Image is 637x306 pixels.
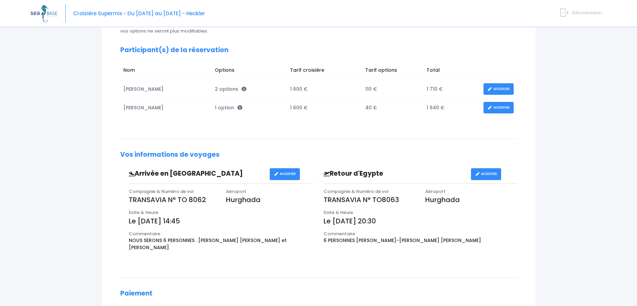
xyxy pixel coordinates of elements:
[287,63,362,80] td: Tarif croisière
[270,168,300,180] a: MODIFIER
[287,99,362,117] td: 1 600 €
[215,86,246,92] span: 2 options
[471,168,501,180] a: MODIFIER
[129,188,194,195] span: Compagnie & Numéro de vol
[120,46,517,54] h2: Participant(s) de la réservation
[226,188,246,195] span: Aéroport
[120,99,212,117] td: [PERSON_NAME]
[73,10,205,17] span: Croisière Supermix - Du [DATE] au [DATE] - Heckler
[423,99,480,117] td: 1 640 €
[215,104,242,111] span: 1 option
[318,170,471,178] h3: Retour d'Egypte
[324,216,517,226] p: Le [DATE] 20:30
[120,290,517,298] h2: Paiement
[362,63,423,80] td: Tarif options
[129,231,162,237] span: Commentaire :
[484,83,514,95] a: MODIFIER
[572,9,602,16] span: Déconnexion
[362,80,423,99] td: 110 €
[129,195,216,205] p: TRANSAVIA N° TO 8062
[324,237,517,244] p: 6 PERSONNES [PERSON_NAME]-[PERSON_NAME] [PERSON_NAME]
[362,99,423,117] td: 40 €
[120,151,517,159] h2: Vos informations de voyages
[120,80,212,99] td: [PERSON_NAME]
[423,80,480,99] td: 1 710 €
[129,237,314,251] p: NOUS SERONS 6 PERSONNES . [PERSON_NAME] [PERSON_NAME] et [PERSON_NAME]
[324,195,415,205] p: TRANSAVIA N° TO8063
[484,102,514,114] a: MODIFIER
[124,170,270,178] h3: Arrivée en [GEOGRAPHIC_DATA]
[129,216,314,226] p: Le [DATE] 14:45
[324,231,357,237] span: Commentaire :
[212,63,287,80] td: Options
[129,209,158,216] span: Date & Heure
[226,195,313,205] p: Hurghada
[324,209,353,216] span: Date & Heure
[287,80,362,99] td: 1 600 €
[423,63,480,80] td: Total
[120,63,212,80] td: Nom
[425,195,517,205] p: Hurghada
[425,188,446,195] span: Aéroport
[324,188,389,195] span: Compagnie & Numéro de vol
